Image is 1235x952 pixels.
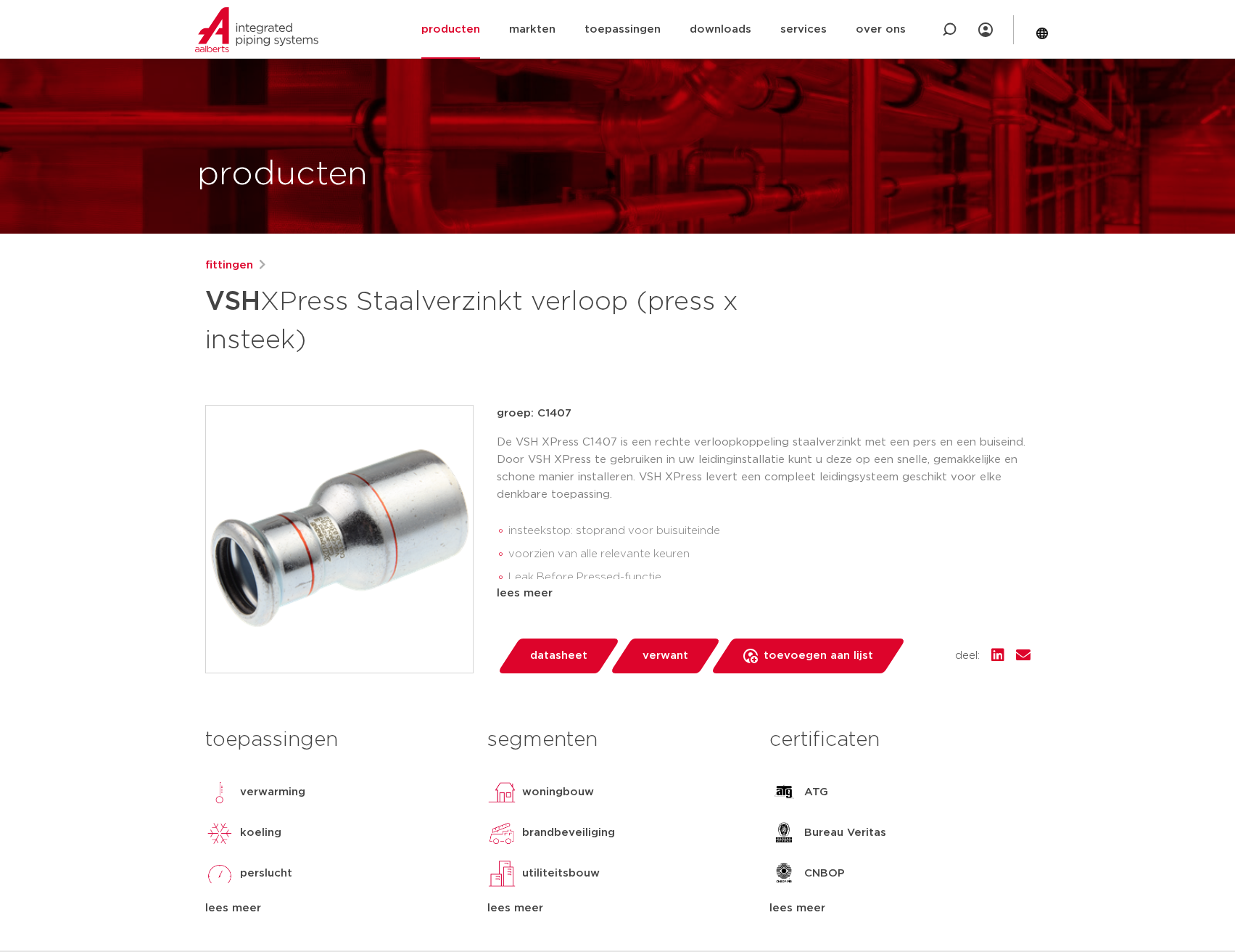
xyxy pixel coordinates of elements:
[497,639,620,673] a: datasheet
[206,406,473,673] img: Product Image for VSH XPress Staalverzinkt verloop (press x insteek)
[497,405,1030,422] p: groep: C1407
[497,434,1030,504] p: De VSH XPress C1407 is een rechte verloopkoppeling staalverzinkt met een pers en een buiseind. Do...
[487,778,516,807] img: woningbouw
[955,647,980,665] span: deel:
[205,257,253,274] a: fittingen
[205,289,260,315] strong: VSH
[804,865,845,882] p: CNBOP
[508,520,1030,543] li: insteekstop: stoprand voor buisuiteinde
[205,818,234,848] img: koeling
[205,900,466,917] div: lees meer
[508,566,1030,589] li: Leak Before Pressed-functie
[487,726,748,755] h3: segmenten
[205,280,750,358] h1: XPress Staalverzinkt verloop (press x insteek)
[804,784,828,801] p: ATG
[609,639,721,673] a: verwant
[205,778,234,807] img: verwarming
[205,726,466,755] h3: toepassingen
[197,152,368,198] h1: producten
[240,784,305,801] p: verwarming
[240,824,281,842] p: koeling
[487,900,748,917] div: lees meer
[497,585,1030,602] div: lees meer
[643,644,688,668] span: verwant
[804,824,886,842] p: Bureau Veritas
[508,543,1030,566] li: voorzien van alle relevante keuren
[769,726,1030,755] h3: certificaten
[530,644,587,668] span: datasheet
[205,859,234,888] img: perslucht
[522,824,615,842] p: brandbeveiliging
[522,784,594,801] p: woningbouw
[487,859,516,888] img: utiliteitsbouw
[769,778,798,807] img: ATG
[764,644,873,668] span: toevoegen aan lijst
[487,818,516,848] img: brandbeveiliging
[240,865,292,882] p: perslucht
[769,859,798,888] img: CNBOP
[769,900,1030,917] div: lees meer
[769,818,798,848] img: Bureau Veritas
[522,865,600,882] p: utiliteitsbouw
